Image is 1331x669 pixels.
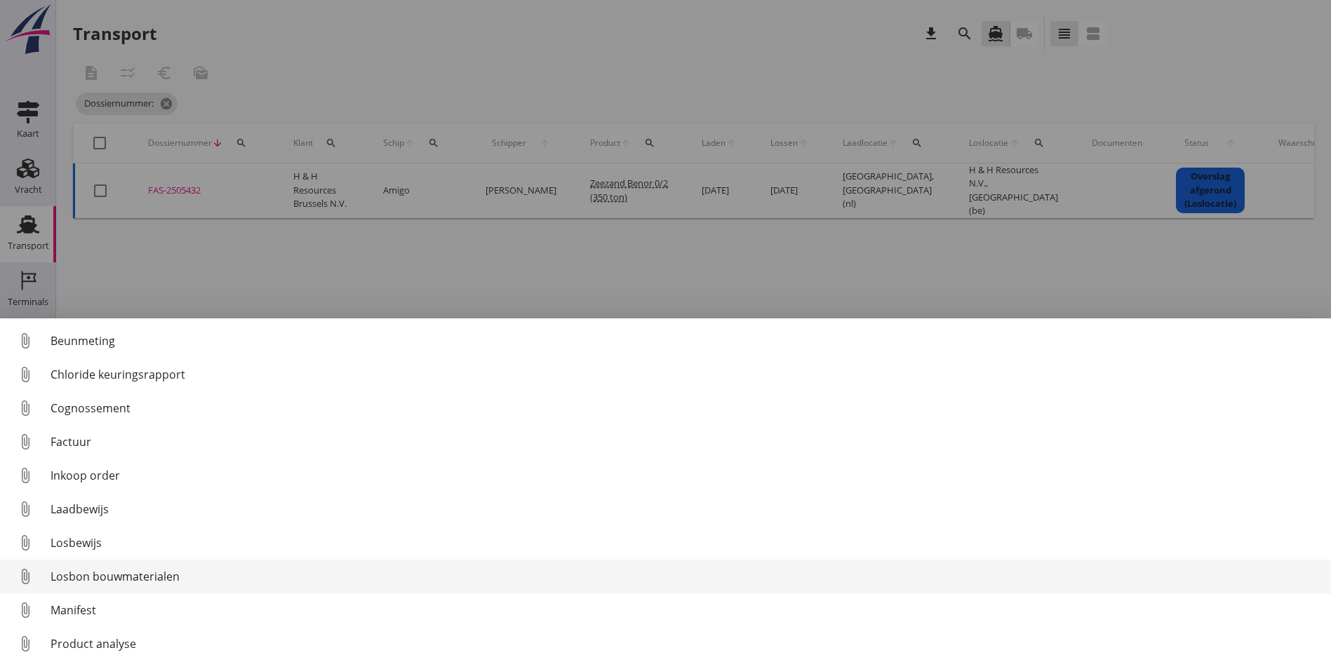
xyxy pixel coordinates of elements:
[51,332,1320,349] div: Beunmeting
[14,633,36,655] i: attach_file
[14,599,36,621] i: attach_file
[51,467,1320,484] div: Inkoop order
[14,532,36,554] i: attach_file
[51,534,1320,551] div: Losbewijs
[51,501,1320,518] div: Laadbewijs
[51,568,1320,585] div: Losbon bouwmaterialen
[14,330,36,352] i: attach_file
[14,498,36,520] i: attach_file
[14,565,36,588] i: attach_file
[51,635,1320,652] div: Product analyse
[51,602,1320,619] div: Manifest
[51,433,1320,450] div: Factuur
[51,366,1320,383] div: Chloride keuringsrapport
[14,397,36,419] i: attach_file
[51,400,1320,417] div: Cognossement
[14,464,36,487] i: attach_file
[14,363,36,386] i: attach_file
[14,431,36,453] i: attach_file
